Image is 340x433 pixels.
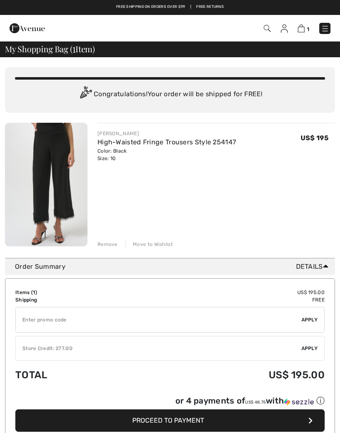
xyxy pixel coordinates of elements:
[284,398,314,406] img: Sezzle
[15,409,325,432] button: Proceed to Payment
[296,262,332,272] span: Details
[128,296,325,304] td: Free
[321,24,329,33] img: Menu
[245,400,266,405] span: US$ 48.75
[298,24,305,32] img: Shopping Bag
[116,4,185,10] a: Free shipping on orders over $99
[128,361,325,389] td: US$ 195.00
[175,395,325,406] div: or 4 payments of with
[126,241,173,248] div: Move to Wishlist
[301,134,328,142] span: US$ 195
[15,296,128,304] td: Shipping
[301,316,318,324] span: Apply
[10,24,45,32] a: 1ère Avenue
[15,86,325,103] div: Congratulations! Your order will be shipped for FREE!
[15,395,325,409] div: or 4 payments ofUS$ 48.75withSezzle Click to learn more about Sezzle
[5,123,87,246] img: High-Waisted Fringe Trousers Style 254147
[33,289,35,295] span: 1
[97,138,236,146] a: High-Waisted Fringe Trousers Style 254147
[97,241,118,248] div: Remove
[281,24,288,33] img: My Info
[16,307,301,332] input: Promo code
[307,26,309,32] span: 1
[301,345,318,352] span: Apply
[264,25,271,32] img: Search
[97,147,236,162] div: Color: Black Size: 10
[15,262,332,272] div: Order Summary
[16,345,301,352] div: Store Credit: 277.00
[73,43,75,54] span: 1
[77,86,94,103] img: Congratulation2.svg
[132,416,204,424] span: Proceed to Payment
[97,130,236,137] div: [PERSON_NAME]
[15,289,128,296] td: Items ( )
[298,23,309,33] a: 1
[5,45,95,53] span: My Shopping Bag ( Item)
[128,289,325,296] td: US$ 195.00
[10,20,45,36] img: 1ère Avenue
[15,361,128,389] td: Total
[196,4,224,10] a: Free Returns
